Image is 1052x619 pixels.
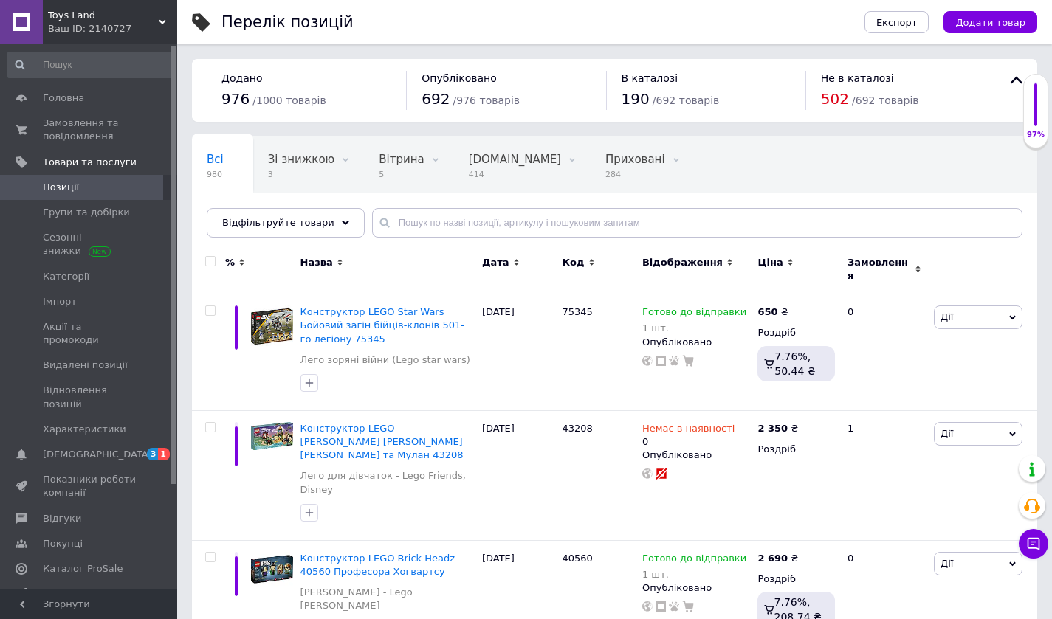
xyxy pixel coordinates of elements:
[642,306,746,322] span: Готово до відправки
[774,350,815,377] span: 7.76%, 50.44 ₴
[147,448,159,460] span: 3
[1024,130,1048,140] div: 97%
[605,153,665,166] span: Приховані
[43,587,94,601] span: Аналітика
[757,423,788,434] b: 2 350
[43,295,77,308] span: Імпорт
[225,256,235,269] span: %
[757,306,777,317] b: 650
[757,553,788,564] b: 2 690
[422,72,497,84] span: Опубліковано
[562,306,592,317] span: 75345
[848,256,911,283] span: Замовлення
[221,72,262,84] span: Додано
[642,422,735,449] div: 0
[478,410,559,540] div: [DATE]
[43,91,84,105] span: Головна
[207,153,224,166] span: Всі
[876,17,918,28] span: Експорт
[562,256,584,269] span: Код
[43,562,123,575] span: Каталог ProSale
[7,52,174,78] input: Пошук
[300,553,455,577] a: Конструктор LEGO Brick Headz 40560 Професора Хогвартсу
[252,94,326,106] span: / 1000 товарів
[469,153,561,166] span: [DOMAIN_NAME]
[757,256,783,269] span: Ціна
[48,22,177,35] div: Ваш ID: 2140727
[43,359,128,372] span: Видалені позиції
[268,153,334,166] span: Зі знижкою
[372,208,1022,238] input: Пошук по назві позиції, артикулу і пошуковим запитам
[852,94,918,106] span: / 692 товарів
[300,353,470,367] a: Лего зоряні війни (Lego star wars)
[757,443,835,456] div: Роздріб
[562,423,592,434] span: 43208
[251,422,293,450] img: Конструктор LEGO Disney Princess Приключения Жасмин и Мулан 43208
[300,469,475,496] a: Лего для дівчаток - Lego Friends, Disney
[757,573,835,586] div: Роздріб
[642,581,750,595] div: Опубліковано
[158,448,170,460] span: 1
[453,94,520,106] span: / 976 товарів
[379,153,424,166] span: Вітрина
[757,552,798,565] div: ₴
[207,209,283,222] span: Опубліковані
[300,586,475,612] a: [PERSON_NAME] - Lego [PERSON_NAME]
[642,449,750,462] div: Опубліковано
[757,305,788,319] div: ₴
[941,311,953,322] span: Дії
[43,270,89,283] span: Категорії
[43,448,152,461] span: [DEMOGRAPHIC_DATA]
[251,305,293,347] img: Конструктор LEGO Star Wars Боевой отряд бойцов-клонов 501-го легиона 75345
[1019,529,1048,559] button: Чат з покупцем
[821,90,849,108] span: 502
[821,72,894,84] span: Не в каталозі
[642,256,723,269] span: Відображення
[839,410,930,540] div: 1
[605,169,665,180] span: 284
[222,217,334,228] span: Відфільтруйте товари
[469,169,561,180] span: 414
[300,423,464,460] a: Конструктор LEGO [PERSON_NAME] [PERSON_NAME] [PERSON_NAME] та Мулан 43208
[379,169,424,180] span: 5
[300,256,333,269] span: Назва
[221,15,354,30] div: Перелік позицій
[622,90,650,108] span: 190
[562,553,592,564] span: 40560
[43,384,137,410] span: Відновлення позицій
[482,256,509,269] span: Дата
[43,206,130,219] span: Групи та добірки
[955,17,1025,28] span: Додати товар
[43,117,137,143] span: Замовлення та повідомлення
[221,90,250,108] span: 976
[43,473,137,499] span: Показники роботи компанії
[642,569,746,580] div: 1 шт.
[251,552,293,587] img: Конструктор LEGO Brick Headz 40560 профессора Хогвартса
[300,306,464,344] a: Конструктор LEGO Star Wars Бойовий загін бійців-клонів 501-го легіону 75345
[941,558,953,569] span: Дії
[642,322,746,333] div: 1 шт.
[478,294,559,411] div: [DATE]
[268,169,334,180] span: 3
[48,9,159,22] span: Toys Land
[43,320,137,347] span: Акції та промокоди
[207,169,224,180] span: 980
[642,553,746,568] span: Готово до відправки
[622,72,678,84] span: В каталозі
[941,428,953,439] span: Дії
[653,94,719,106] span: / 692 товарів
[839,294,930,411] div: 0
[642,336,750,349] div: Опубліковано
[43,512,81,525] span: Відгуки
[864,11,929,33] button: Експорт
[757,326,835,339] div: Роздріб
[422,90,450,108] span: 692
[43,181,79,194] span: Позиції
[43,423,126,436] span: Характеристики
[43,156,137,169] span: Товари та послуги
[943,11,1037,33] button: Додати товар
[43,537,83,550] span: Покупці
